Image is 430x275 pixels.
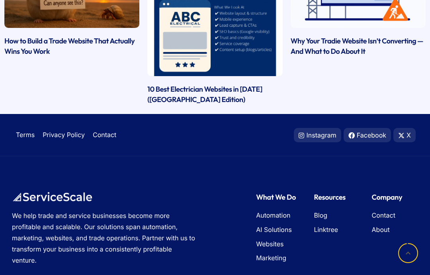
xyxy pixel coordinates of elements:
[372,225,390,235] a: About
[4,36,135,56] a: How to Build a Trade Website That Actually Wins You Work
[344,128,391,142] a: Facebook
[256,239,283,249] a: Websites
[12,210,198,266] p: We help trade and service businesses become more profitable and scalable. Our solutions span auto...
[16,130,35,140] a: Terms
[256,253,286,263] a: Marketing
[43,130,85,140] a: Privacy Policy
[147,84,262,104] a: 10 Best Electrician Websites in [DATE] ([GEOGRAPHIC_DATA] Edition)
[256,192,302,202] h5: What We Do
[314,225,338,235] a: Linktree
[93,130,116,140] a: Contact
[372,210,395,221] a: Contact
[314,210,327,221] a: Blog
[372,192,418,202] h5: Company
[314,192,360,202] h5: Resources
[291,36,424,56] a: Why Your Tradie Website Isn’t Converting — And What to Do About It
[12,192,92,202] img: ServiceScale logo representing business automation for tradies
[256,210,290,221] a: Automation
[393,128,416,142] a: X
[294,128,341,142] a: Instagram
[256,225,292,235] a: AI Solutions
